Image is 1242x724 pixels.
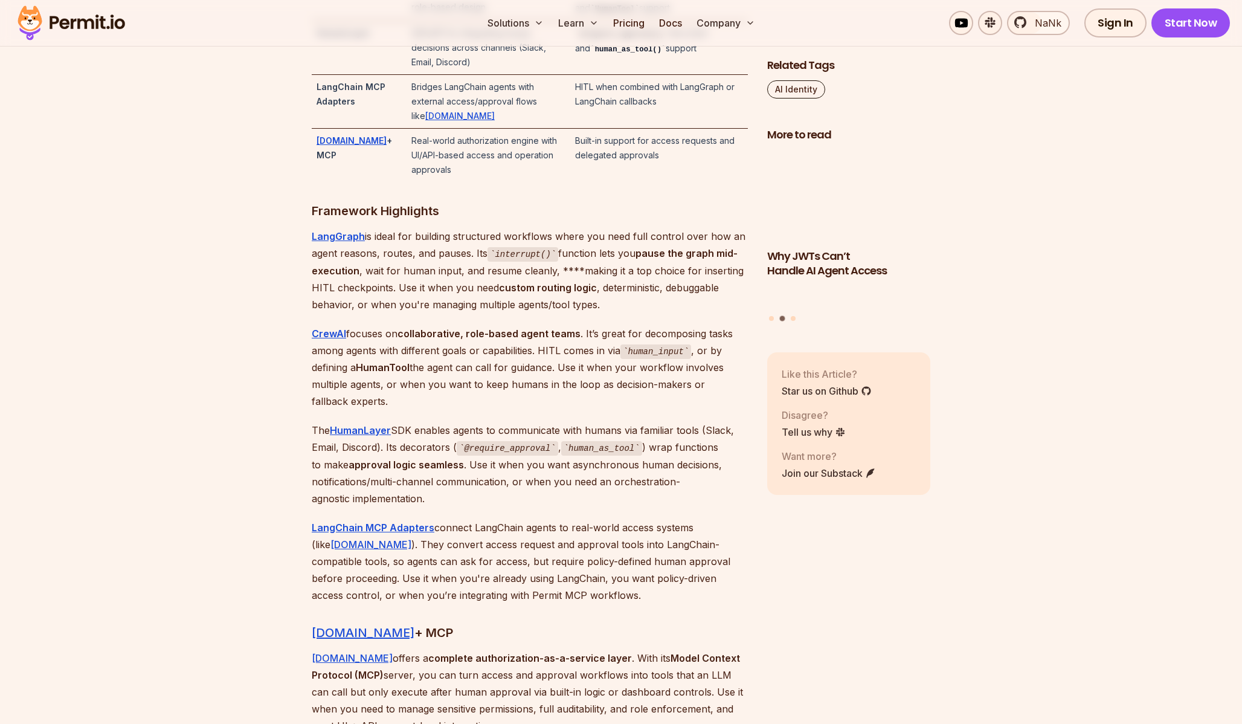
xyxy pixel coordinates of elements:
button: Go to slide 1 [769,316,774,321]
strong: approval logic seamless [349,459,464,471]
td: Real-world authorization engine with UI/API-based access and operation approvals [407,129,570,183]
span: NaNk [1028,16,1061,30]
p: Disagree? [782,407,846,422]
a: [DOMAIN_NAME] [317,135,387,146]
strong: custom routing logic [499,282,597,294]
button: Learn [553,11,603,35]
a: HumanLayer [330,424,391,436]
td: SDK/API for integrating human decisions across channels (Slack, Email, Discord) [407,21,570,75]
h2: More to read [767,128,930,143]
strong: complete authorization-as-a-service layer [428,652,632,664]
code: interrupt() [487,247,558,262]
td: Built-in support for access requests and delegated approvals [570,129,748,183]
a: Sign In [1084,8,1147,37]
a: Star us on Github [782,383,872,398]
code: human_as_tool() [590,45,666,54]
p: focuses on . It’s great for decomposing tasks among agents with different goals or capabilities. ... [312,325,748,410]
td: Bridges LangChain agents with external access/approval flows like [407,75,570,129]
img: Permit logo [12,2,130,44]
p: Want more? [782,448,876,463]
code: @require_approval [457,441,558,456]
h3: + MCP [312,623,748,642]
a: Why JWTs Can’t Handle AI Agent AccessWhy JWTs Can’t Handle AI Agent Access [767,150,930,309]
p: is ideal for building structured workflows where you need full control over how an agent reasons,... [312,228,748,313]
strong: Model Context Protocol (MCP) [312,652,740,681]
button: Go to slide 3 [791,316,796,321]
a: Docs [654,11,687,35]
a: [DOMAIN_NAME] [330,538,411,551]
td: decorator and support [570,21,748,75]
h2: Related Tags [767,58,930,73]
button: Company [692,11,760,35]
strong: pause the graph mid-execution [312,247,738,277]
p: The SDK enables agents to communicate with humans via familiar tools (Slack, Email, Discord). Its... [312,422,748,507]
a: Start Now [1151,8,1231,37]
a: AI Identity [767,80,825,99]
li: 2 of 3 [767,150,930,309]
img: Why JWTs Can’t Handle AI Agent Access [767,150,930,242]
a: [DOMAIN_NAME] [312,625,414,640]
a: Join our Substack [782,465,876,480]
strong: collaborative, role-based agent teams [397,328,581,340]
h3: Why JWTs Can’t Handle AI Agent Access [767,248,930,279]
strong: LangChain MCP Adapters [317,82,385,106]
button: Go to slide 2 [780,316,785,322]
a: NaNk [1007,11,1070,35]
div: Posts [767,150,930,323]
a: Tell us why [782,424,846,439]
p: Like this Article? [782,366,872,381]
a: LangChain MCP Adapters [312,522,434,534]
a: CrewAI [312,328,346,340]
a: Pricing [608,11,649,35]
td: HITL when combined with LangGraph or LangChain callbacks [570,75,748,129]
a: [DOMAIN_NAME] [425,111,495,121]
p: connect LangChain agents to real-world access systems (like ). They convert access request and ap... [312,519,748,604]
button: Solutions [483,11,549,35]
code: human_input [620,344,691,359]
a: LangGraph [312,230,365,242]
strong: HumanTool [356,361,410,373]
a: [DOMAIN_NAME] [312,652,393,664]
code: human_as_tool [561,441,642,456]
h3: Framework Highlights [312,201,748,221]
